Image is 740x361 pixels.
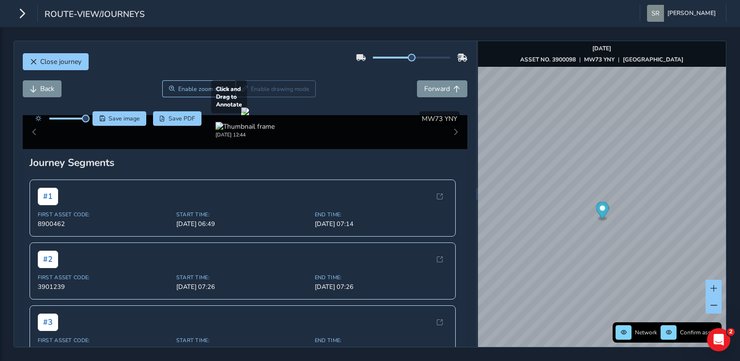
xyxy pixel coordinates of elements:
span: # 1 [38,188,58,205]
span: [DATE] 07:14 [315,220,447,228]
span: First Asset Code: [38,337,170,344]
img: Thumbnail frame [216,122,275,131]
span: route-view/journeys [45,8,145,22]
strong: ASSET NO. 3900098 [520,56,576,63]
span: End Time: [315,274,447,281]
button: Zoom [162,80,235,97]
button: Close journey [23,53,89,70]
span: # 3 [38,314,58,331]
span: [DATE] 06:49 [176,220,309,228]
div: | | [520,56,683,63]
span: [DATE] 07:26 [176,283,309,291]
span: Network [635,329,657,336]
span: 3901239 [38,283,170,291]
span: 3901239 [38,346,170,354]
span: [DATE] 07:26 [315,283,447,291]
img: diamond-layout [647,5,664,22]
span: Start Time: [176,211,309,218]
strong: MW73 YNY [584,56,615,63]
div: Journey Segments [30,156,461,169]
span: Start Time: [176,274,309,281]
span: First Asset Code: [38,211,170,218]
button: PDF [153,111,202,126]
span: Start Time: [176,337,309,344]
strong: [DATE] [592,45,611,52]
span: # 2 [38,251,58,268]
button: Back [23,80,62,97]
span: MW73 YNY [422,114,457,123]
span: Forward [424,84,450,93]
span: [DATE] 07:22 [315,346,447,354]
button: Forward [417,80,467,97]
span: [PERSON_NAME] [667,5,716,22]
span: Close journey [40,57,81,66]
iframe: Intercom live chat [707,328,730,351]
span: Confirm assets [680,329,719,336]
strong: [GEOGRAPHIC_DATA] [623,56,683,63]
span: End Time: [315,211,447,218]
span: [DATE] 07:22 [176,346,309,354]
span: Enable zoom mode [178,85,230,93]
span: Save PDF [169,115,195,122]
div: [DATE] 12:44 [216,131,275,138]
button: [PERSON_NAME] [647,5,719,22]
span: Save image [108,115,140,122]
span: First Asset Code: [38,274,170,281]
span: Back [40,84,54,93]
span: End Time: [315,337,447,344]
span: 8900462 [38,220,170,228]
button: Save [92,111,146,126]
span: 2 [727,328,735,336]
div: Map marker [596,202,609,222]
